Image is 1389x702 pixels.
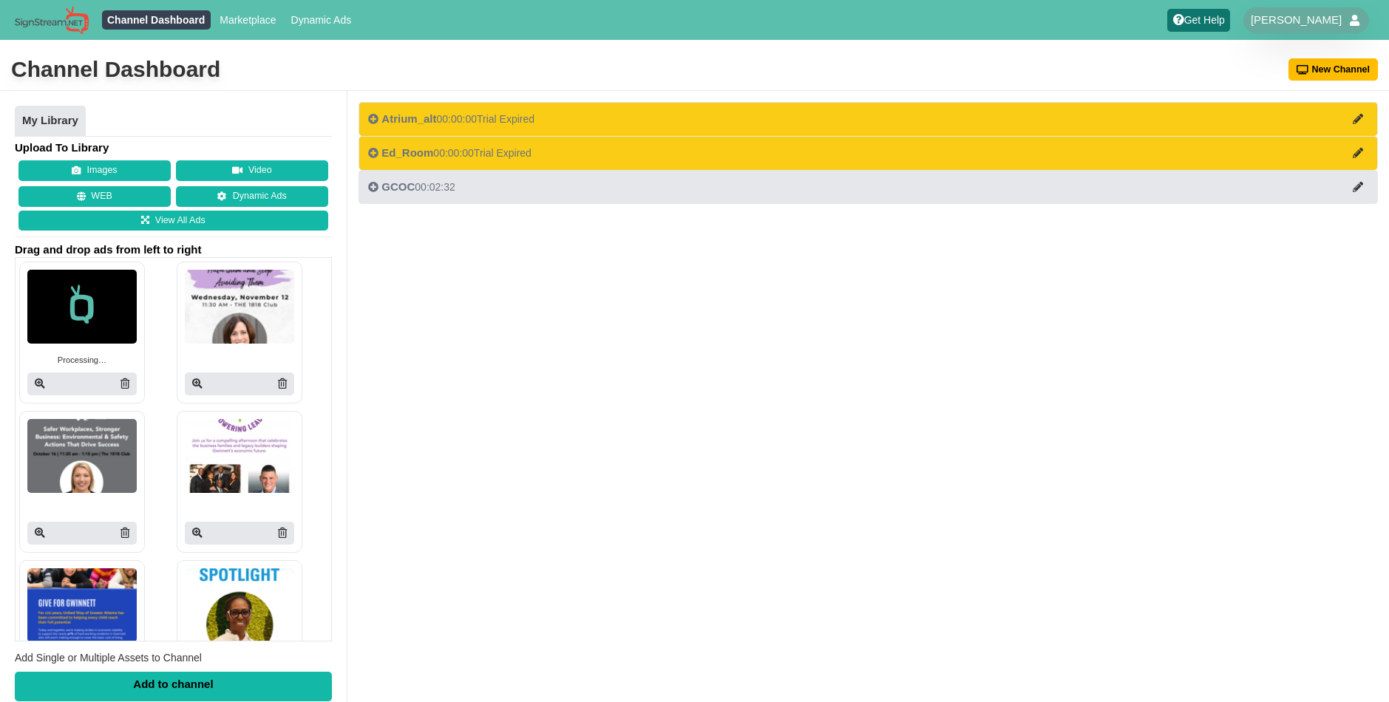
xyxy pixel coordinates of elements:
button: Atrium_alt00:00:00Trial Expired [359,102,1378,136]
div: Channel Dashboard [11,55,220,84]
span: Trial Expired [477,113,534,125]
span: Trial Expired [474,147,532,159]
button: WEB [18,186,171,207]
span: GCOC [381,180,415,193]
img: P250x250 image processing20250926 1793698 vzm747 [185,270,294,344]
a: Channel Dashboard [102,10,211,30]
div: 00:02:32 [368,180,455,194]
button: Video [176,160,328,181]
img: P250x250 image processing20250926 1793698 27oshh [27,419,137,493]
a: Get Help [1167,9,1230,32]
button: New Channel [1288,58,1379,81]
img: Sign stream loading animation [27,270,137,344]
img: Sign Stream.NET [15,6,89,35]
h4: Upload To Library [15,140,332,155]
img: P250x250 image processing20250919 1639111 1n4kxa7 [27,568,137,642]
a: My Library [15,106,86,137]
div: 00:00:00 [368,146,531,160]
span: Add Single or Multiple Assets to Channel [15,652,202,664]
span: Ed_Room [381,146,433,159]
button: Ed_Room00:00:00Trial Expired [359,136,1378,170]
a: View All Ads [18,211,328,231]
small: Processing… [58,354,107,367]
span: [PERSON_NAME] [1251,13,1342,27]
div: 00:00:00 [368,112,534,126]
a: Dynamic Ads [176,186,328,207]
span: Atrium_alt [381,112,436,125]
img: P250x250 image processing20250919 1639111 pvhb5s [185,568,294,642]
span: Drag and drop ads from left to right [15,242,332,257]
a: Dynamic Ads [285,10,357,30]
div: Add to channel [15,672,332,701]
button: Images [18,160,171,181]
a: Marketplace [214,10,282,30]
img: P250x250 image processing20250923 1793698 1nhp3bk [185,419,294,493]
button: GCOC00:02:32 [359,170,1378,204]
